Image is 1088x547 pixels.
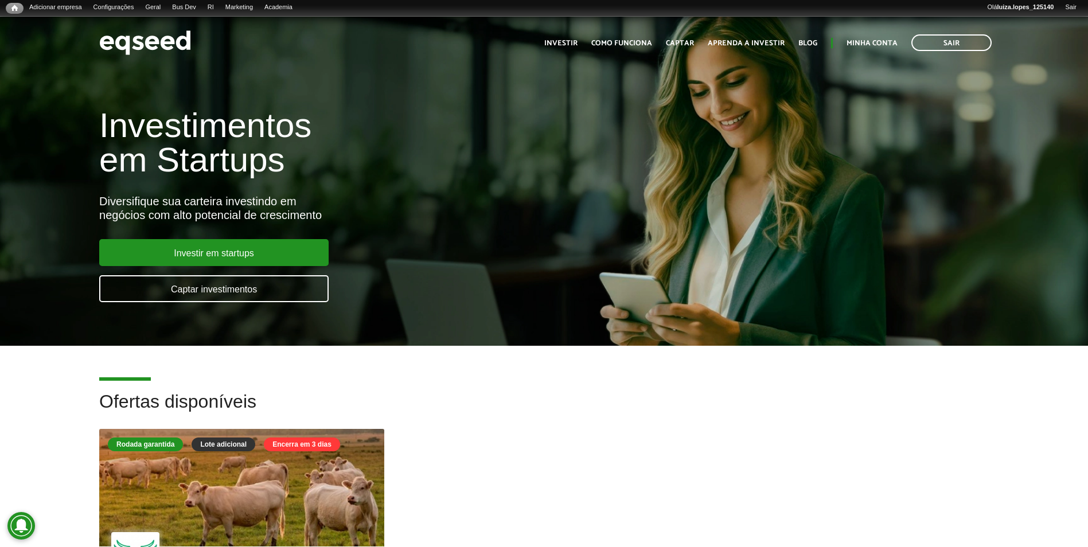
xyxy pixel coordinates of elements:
[139,3,166,12] a: Geral
[166,3,202,12] a: Bus Dev
[88,3,140,12] a: Configurações
[798,40,817,47] a: Blog
[11,4,18,12] span: Início
[666,40,694,47] a: Captar
[544,40,578,47] a: Investir
[847,40,898,47] a: Minha conta
[99,28,191,58] img: EqSeed
[24,3,88,12] a: Adicionar empresa
[6,3,24,14] a: Início
[220,3,259,12] a: Marketing
[1059,3,1082,12] a: Sair
[259,3,298,12] a: Academia
[591,40,652,47] a: Como funciona
[108,437,183,451] div: Rodada garantida
[99,392,989,429] h2: Ofertas disponíveis
[997,3,1054,10] strong: luiza.lopes_125140
[981,3,1059,12] a: Oláluiza.lopes_125140
[264,437,340,451] div: Encerra em 3 dias
[99,108,626,177] h1: Investimentos em Startups
[99,239,329,266] a: Investir em startups
[708,40,785,47] a: Aprenda a investir
[99,194,626,222] div: Diversifique sua carteira investindo em negócios com alto potencial de crescimento
[911,34,992,51] a: Sair
[192,437,255,451] div: Lote adicional
[99,275,329,302] a: Captar investimentos
[202,3,220,12] a: RI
